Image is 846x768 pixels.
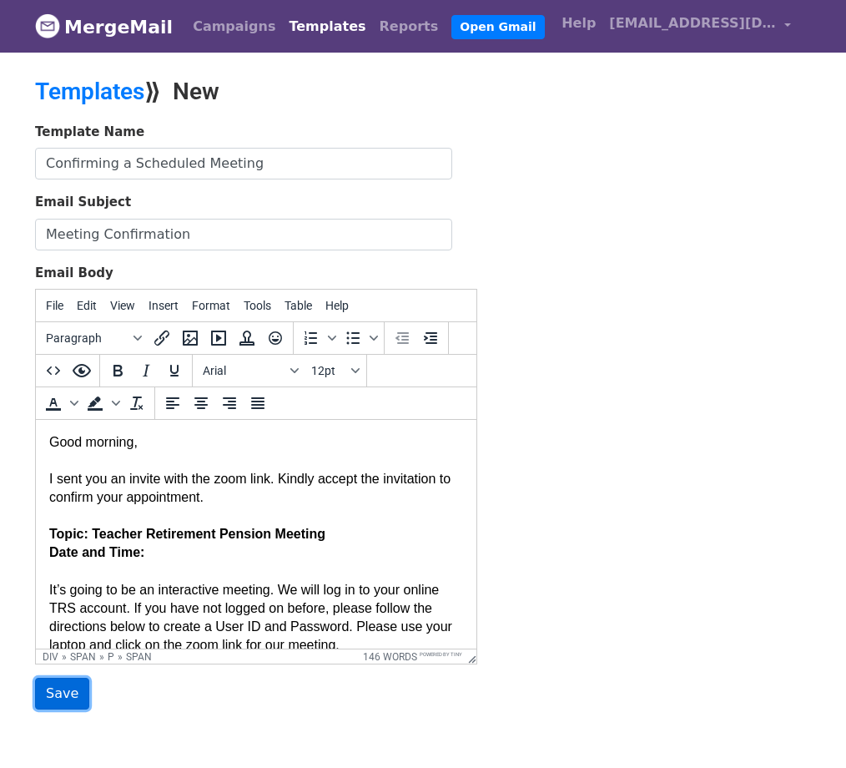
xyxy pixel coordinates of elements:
[35,9,173,44] a: MergeMail
[46,299,63,312] span: File
[148,324,176,352] button: Insert/edit link
[118,651,123,663] div: »
[261,324,290,352] button: Emoticons
[81,389,123,417] div: Background color
[110,299,135,312] span: View
[285,299,312,312] span: Table
[35,78,544,106] h2: ⟫ New
[68,356,96,385] button: Preview
[204,324,233,352] button: Insert/edit media
[160,356,189,385] button: Underline
[35,13,60,38] img: MergeMail logo
[196,356,305,385] button: Fonts
[451,15,544,39] a: Open Gmail
[311,364,348,377] span: 12pt
[62,651,67,663] div: »
[420,651,462,657] a: Powered by Tiny
[70,651,96,663] div: span
[35,264,113,283] label: Email Body
[77,299,97,312] span: Edit
[36,420,476,649] iframe: Rich Text Area. Press ALT-0 for help.
[602,7,798,46] a: [EMAIL_ADDRESS][DOMAIN_NAME]
[35,123,144,142] label: Template Name
[108,651,114,663] div: p
[46,331,128,345] span: Paragraph
[363,651,417,663] button: 146 words
[35,678,89,710] input: Save
[176,324,204,352] button: Insert/edit image
[339,324,380,352] div: Bullet list
[192,299,230,312] span: Format
[123,389,151,417] button: Clear formatting
[215,389,244,417] button: Align right
[99,651,104,663] div: »
[126,651,152,663] div: span
[244,389,272,417] button: Justify
[35,193,131,212] label: Email Subject
[555,7,602,40] a: Help
[39,389,81,417] div: Text color
[159,389,187,417] button: Align left
[373,10,446,43] a: Reports
[186,10,282,43] a: Campaigns
[305,356,363,385] button: Font sizes
[416,324,445,352] button: Increase indent
[13,163,416,232] span: It’s going to be an interactive meeting. We will log in to your online TRS account. If you have n...
[325,299,349,312] span: Help
[282,10,372,43] a: Templates
[297,324,339,352] div: Numbered list
[609,13,776,33] span: [EMAIL_ADDRESS][DOMAIN_NAME]
[39,324,148,352] button: Blocks
[203,364,285,377] span: Arial
[763,688,846,768] iframe: Chat Widget
[39,356,68,385] button: Source code
[388,324,416,352] button: Decrease indent
[43,651,58,663] div: div
[233,324,261,352] button: Insert template
[103,356,132,385] button: Bold
[132,356,160,385] button: Italic
[244,299,271,312] span: Tools
[462,649,476,664] div: Resize
[35,78,144,105] a: Templates
[149,299,179,312] span: Insert
[187,389,215,417] button: Align center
